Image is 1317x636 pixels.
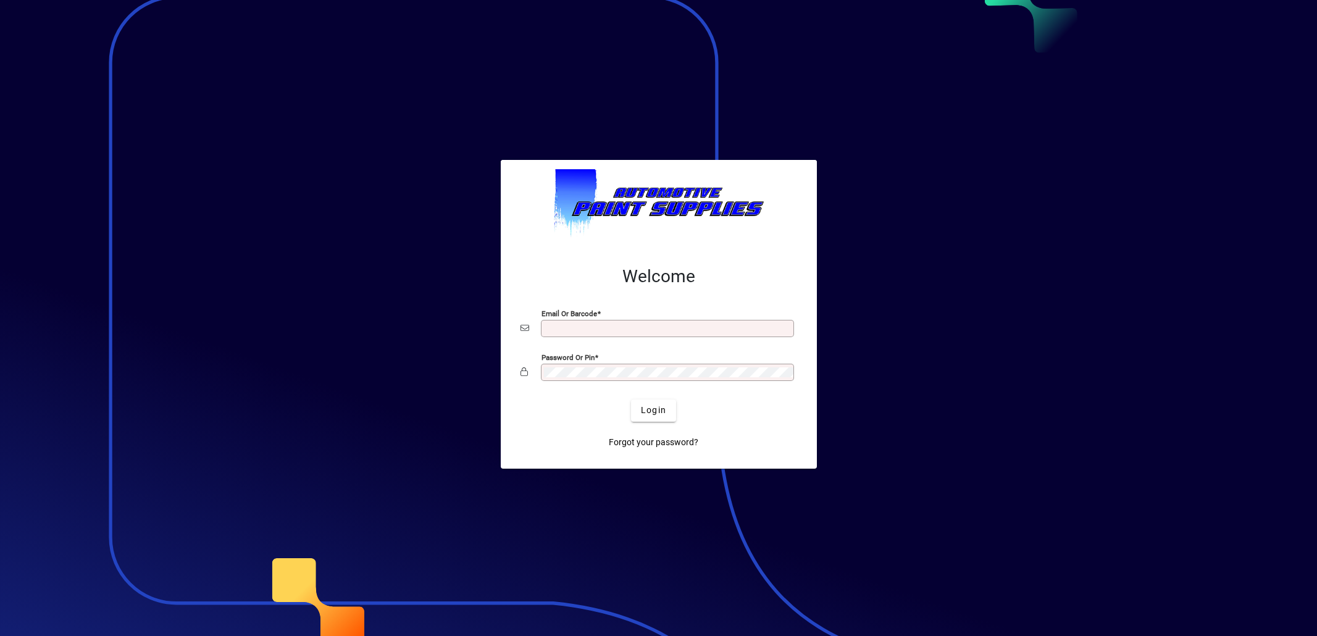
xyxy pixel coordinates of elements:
a: Forgot your password? [604,432,703,454]
span: Login [641,404,666,417]
button: Login [631,400,676,422]
span: Forgot your password? [609,436,698,449]
h2: Welcome [521,266,797,287]
mat-label: Password or Pin [541,353,595,361]
mat-label: Email or Barcode [541,309,597,317]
